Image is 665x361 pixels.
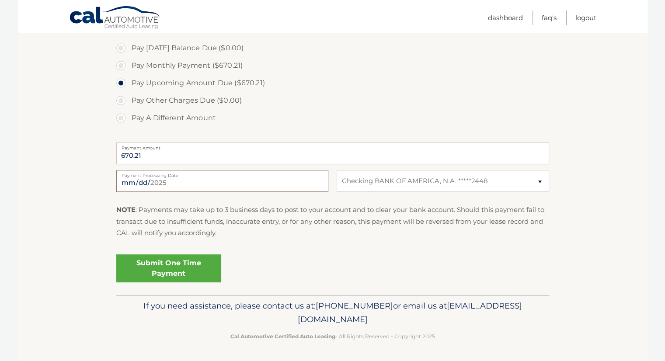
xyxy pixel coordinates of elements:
[116,74,549,92] label: Pay Upcoming Amount Due ($670.21)
[116,170,328,192] input: Payment Date
[116,170,328,177] label: Payment Processing Date
[116,92,549,109] label: Pay Other Charges Due ($0.00)
[316,301,393,311] span: [PHONE_NUMBER]
[575,10,596,25] a: Logout
[542,10,557,25] a: FAQ's
[116,142,549,164] input: Payment Amount
[488,10,523,25] a: Dashboard
[116,57,549,74] label: Pay Monthly Payment ($670.21)
[116,39,549,57] label: Pay [DATE] Balance Due ($0.00)
[230,333,335,340] strong: Cal Automotive Certified Auto Leasing
[116,109,549,127] label: Pay A Different Amount
[122,299,543,327] p: If you need assistance, please contact us at: or email us at
[69,6,161,31] a: Cal Automotive
[116,204,549,239] p: : Payments may take up to 3 business days to post to your account and to clear your bank account....
[116,205,136,214] strong: NOTE
[122,332,543,341] p: - All Rights Reserved - Copyright 2025
[116,142,549,149] label: Payment Amount
[116,254,221,282] a: Submit One Time Payment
